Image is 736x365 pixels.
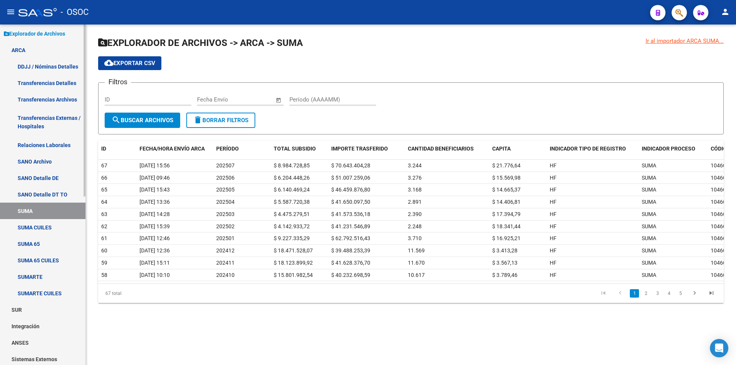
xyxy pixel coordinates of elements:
[492,187,521,193] span: $ 14.665,37
[704,289,719,298] a: go to last page
[274,272,313,278] span: $ 15.801.982,54
[629,287,640,300] li: page 1
[98,38,303,48] span: EXPLORADOR DE ARCHIVOS -> ARCA -> SUMA
[216,175,235,181] span: 202506
[547,141,639,157] datatable-header-cell: INDICADOR TIPO DE REGISTRO
[112,115,121,124] mat-icon: search
[642,162,656,169] span: SUMA
[405,141,489,157] datatable-header-cell: CANTIDAD BENEFICIARIOS
[140,223,170,229] span: [DATE] 15:39
[274,187,310,193] span: $ 6.140.469,24
[104,58,113,67] mat-icon: cloud_download
[331,175,370,181] span: $ 51.007.259,06
[105,113,180,128] button: Buscar Archivos
[98,284,222,303] div: 67 total
[711,247,729,254] span: 104603
[646,37,724,45] div: Ir al importador ARCA SUMA...
[140,260,170,266] span: [DATE] 15:11
[216,199,235,205] span: 202504
[711,235,729,241] span: 104603
[664,289,674,298] a: 4
[642,272,656,278] span: SUMA
[642,260,656,266] span: SUMA
[711,272,729,278] span: 104603
[613,289,628,298] a: go to previous page
[675,287,686,300] li: page 5
[105,77,131,87] h3: Filtros
[408,235,422,241] span: 3.710
[331,187,370,193] span: $ 46.459.876,80
[271,141,328,157] datatable-header-cell: TOTAL SUBSIDIO
[711,223,729,229] span: 104603
[136,141,213,157] datatable-header-cell: FECHA/HORA ENVÍO ARCA
[101,235,107,241] span: 61
[642,199,656,205] span: SUMA
[101,162,107,169] span: 67
[492,162,521,169] span: $ 21.776,64
[101,247,107,254] span: 60
[630,289,639,298] a: 1
[642,235,656,241] span: SUMA
[104,60,155,67] span: Exportar CSV
[6,7,15,16] mat-icon: menu
[550,162,557,169] span: HF
[687,289,702,298] a: go to next page
[492,247,517,254] span: $ 3.413,28
[186,113,255,128] button: Borrar Filtros
[550,187,557,193] span: HF
[492,235,521,241] span: $ 16.925,21
[408,146,474,152] span: CANTIDAD BENEFICIARIOS
[216,247,235,254] span: 202412
[140,272,170,278] span: [DATE] 10:10
[641,289,651,298] a: 2
[408,199,422,205] span: 2.891
[216,162,235,169] span: 202507
[408,211,422,217] span: 2.390
[721,7,730,16] mat-icon: person
[101,211,107,217] span: 63
[140,235,170,241] span: [DATE] 12:46
[331,162,370,169] span: $ 70.643.404,28
[193,115,202,124] mat-icon: delete
[101,260,107,266] span: 59
[112,117,173,124] span: Buscar Archivos
[653,289,662,298] a: 3
[492,272,517,278] span: $ 3.789,46
[216,235,235,241] span: 202501
[408,223,422,229] span: 2.248
[235,96,272,103] input: Fecha fin
[331,247,370,254] span: $ 39.488.253,39
[331,272,370,278] span: $ 40.232.698,59
[550,247,557,254] span: HF
[550,211,557,217] span: HF
[197,96,228,103] input: Fecha inicio
[274,235,310,241] span: $ 9.227.335,29
[140,146,205,152] span: FECHA/HORA ENVÍO ARCA
[213,141,271,157] datatable-header-cell: PERÍODO
[639,141,708,157] datatable-header-cell: INDICADOR PROCESO
[328,141,405,157] datatable-header-cell: IMPORTE TRASFERIDO
[492,223,521,229] span: $ 18.341,44
[408,175,422,181] span: 3.276
[492,211,521,217] span: $ 17.394,79
[489,141,547,157] datatable-header-cell: CAPITA
[711,260,729,266] span: 104603
[101,223,107,229] span: 62
[216,211,235,217] span: 202503
[101,175,107,181] span: 66
[550,235,557,241] span: HF
[711,199,729,205] span: 104603
[140,187,170,193] span: [DATE] 15:43
[711,187,729,193] span: 104603
[642,223,656,229] span: SUMA
[408,187,422,193] span: 3.168
[652,287,663,300] li: page 3
[642,175,656,181] span: SUMA
[492,175,521,181] span: $ 15.569,98
[331,223,370,229] span: $ 41.231.546,89
[663,287,675,300] li: page 4
[101,272,107,278] span: 58
[711,211,729,217] span: 104603
[331,199,370,205] span: $ 41.650.097,50
[98,141,136,157] datatable-header-cell: ID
